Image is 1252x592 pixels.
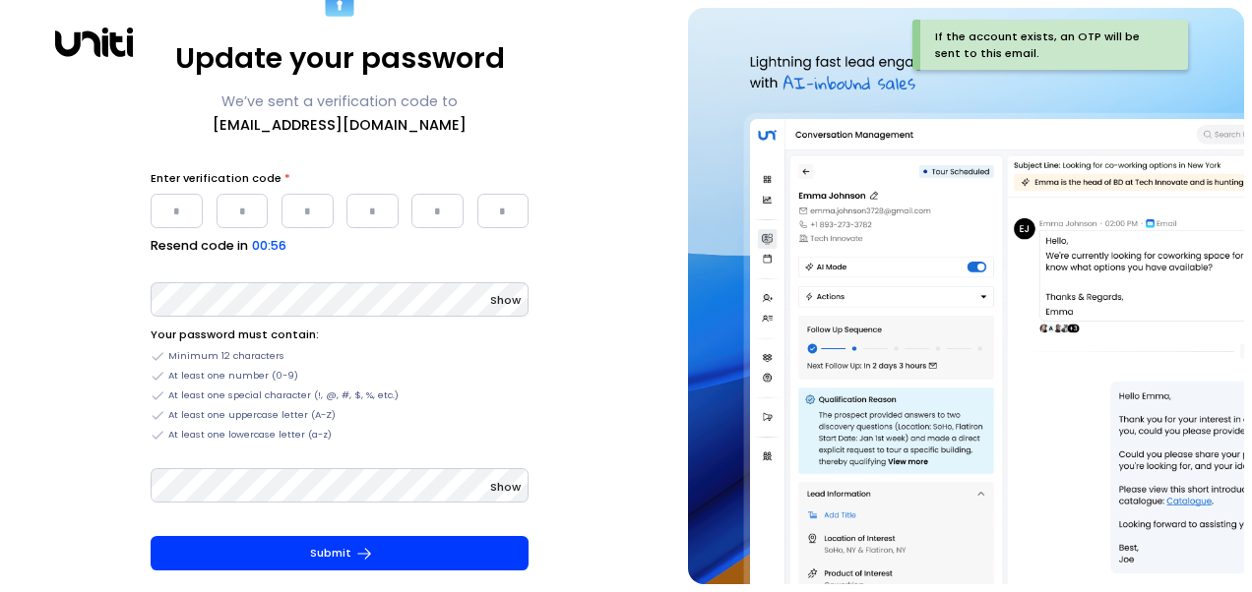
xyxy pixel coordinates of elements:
label: Enter verification code [151,168,529,188]
button: Show [490,477,521,497]
input: Please enter OTP character 3 [282,194,334,228]
input: Please enter OTP character 1 [151,194,203,228]
p: We’ve sent a verification code to [213,89,467,137]
label: Resend code in [151,236,248,255]
button: Show [490,290,521,310]
div: If the account exists, an OTP will be sent to this email. [935,29,1158,62]
span: Show [490,479,521,495]
li: Your password must contain: [151,325,529,344]
span: At least one special character (!, @, #, $, %, etc.) [168,388,399,402]
img: auth-hero.png [688,8,1244,584]
span: Minimum 12 characters [168,349,284,363]
input: Please enter OTP character 6 [477,194,530,228]
span: Show [490,292,521,308]
p: 00:56 [252,236,286,255]
span: At least one lowercase letter (a-z) [168,428,332,442]
input: Please enter OTP character 2 [217,194,269,228]
input: Please enter OTP character 4 [346,194,399,228]
input: Please enter OTP character 5 [411,194,464,228]
span: At least one number (0-9) [168,369,298,383]
p: Update your password [175,36,505,80]
span: At least one uppercase letter (A-Z) [168,408,336,422]
span: [EMAIL_ADDRESS][DOMAIN_NAME] [213,113,467,137]
button: Submit [151,536,529,570]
